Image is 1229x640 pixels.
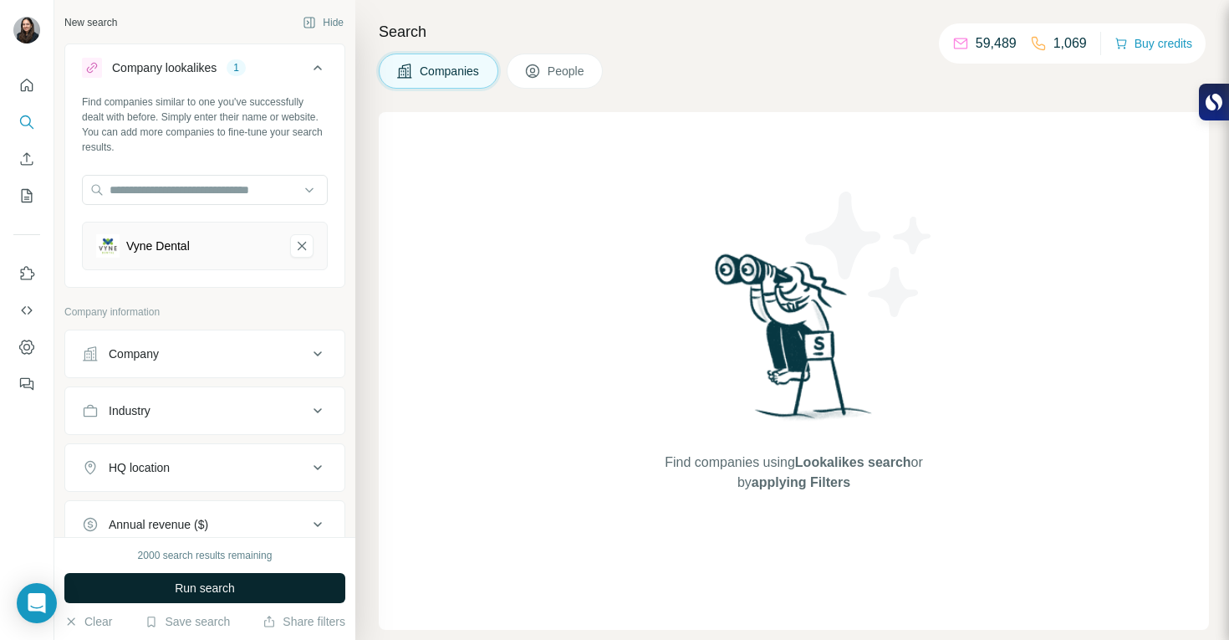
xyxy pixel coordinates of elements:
[420,63,481,79] span: Companies
[96,234,120,258] img: Vyne Dental-logo
[65,334,344,374] button: Company
[112,59,217,76] div: Company lookalikes
[13,295,40,325] button: Use Surfe API
[227,60,246,75] div: 1
[175,580,235,596] span: Run search
[290,234,314,258] button: Vyne Dental-remove-button
[379,20,1209,44] h4: Search
[17,583,57,623] div: Open Intercom Messenger
[707,249,881,436] img: Surfe Illustration - Woman searching with binoculars
[13,259,40,289] button: Use Surfe on LinkedIn
[291,10,355,35] button: Hide
[109,459,170,476] div: HQ location
[109,402,150,419] div: Industry
[794,179,945,330] img: Surfe Illustration - Stars
[13,17,40,44] img: Avatar
[138,548,273,563] div: 2000 search results remaining
[65,391,344,431] button: Industry
[752,475,850,489] span: applying Filters
[263,613,345,630] button: Share filters
[13,181,40,211] button: My lists
[64,613,112,630] button: Clear
[13,107,40,137] button: Search
[1114,32,1192,55] button: Buy credits
[13,144,40,174] button: Enrich CSV
[64,15,117,30] div: New search
[976,33,1017,54] p: 59,489
[13,369,40,399] button: Feedback
[548,63,586,79] span: People
[660,453,927,493] span: Find companies using or by
[65,48,344,95] button: Company lookalikes1
[145,613,230,630] button: Save search
[65,448,344,488] button: HQ location
[13,70,40,100] button: Quick start
[1053,33,1087,54] p: 1,069
[126,238,190,254] div: Vyne Dental
[795,455,911,469] span: Lookalikes search
[64,573,345,603] button: Run search
[82,95,328,155] div: Find companies similar to one you've successfully dealt with before. Simply enter their name or w...
[64,305,345,320] p: Company information
[109,346,159,362] div: Company
[109,516,208,533] div: Annual revenue ($)
[13,332,40,362] button: Dashboard
[65,504,344,545] button: Annual revenue ($)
